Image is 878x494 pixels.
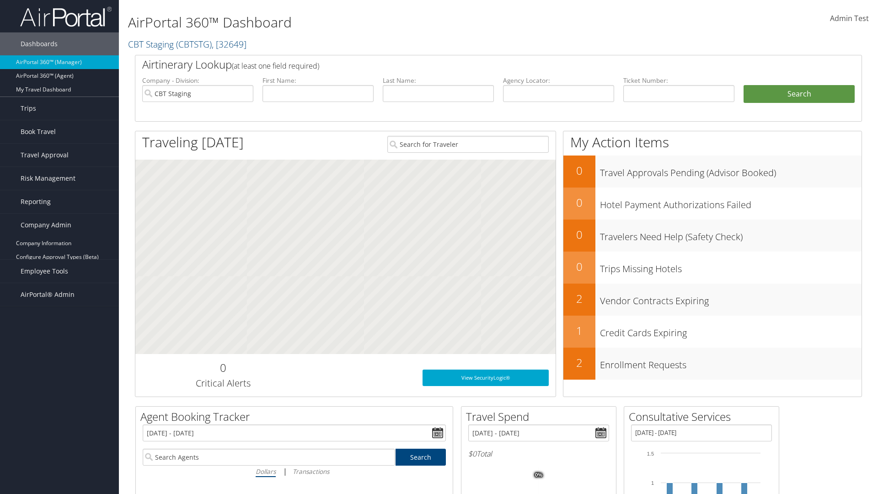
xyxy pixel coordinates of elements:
h3: Credit Cards Expiring [600,322,862,339]
label: Company - Division: [142,76,253,85]
a: 2Vendor Contracts Expiring [563,284,862,316]
a: Admin Test [830,5,869,33]
label: Ticket Number: [623,76,734,85]
label: Agency Locator: [503,76,614,85]
h2: Travel Spend [466,409,616,424]
tspan: 1.5 [647,451,654,456]
h1: My Action Items [563,133,862,152]
h2: 0 [563,259,595,274]
span: AirPortal® Admin [21,283,75,306]
span: Travel Approval [21,144,69,166]
h3: Critical Alerts [142,377,304,390]
h1: Traveling [DATE] [142,133,244,152]
span: , [ 32649 ] [212,38,246,50]
h3: Hotel Payment Authorizations Failed [600,194,862,211]
a: 0Hotel Payment Authorizations Failed [563,188,862,220]
span: $0 [468,449,476,459]
h6: Total [468,449,609,459]
span: Company Admin [21,214,71,236]
span: Trips [21,97,36,120]
h2: Consultative Services [629,409,779,424]
button: Search [744,85,855,103]
h2: 0 [563,195,595,210]
h3: Vendor Contracts Expiring [600,290,862,307]
a: 0Trips Missing Hotels [563,252,862,284]
img: airportal-logo.png [20,6,112,27]
a: 0Travel Approvals Pending (Advisor Booked) [563,156,862,188]
span: Book Travel [21,120,56,143]
a: 0Travelers Need Help (Safety Check) [563,220,862,252]
span: Reporting [21,190,51,213]
div: | [143,466,446,477]
h2: Airtinerary Lookup [142,57,794,72]
label: First Name: [262,76,374,85]
a: CBT Staging [128,38,246,50]
span: Admin Test [830,13,869,23]
span: (at least one field required) [232,61,319,71]
tspan: 1 [651,480,654,486]
span: Risk Management [21,167,75,190]
tspan: 0% [535,473,542,478]
h2: Agent Booking Tracker [140,409,453,424]
h3: Trips Missing Hotels [600,258,862,275]
input: Search for Traveler [387,136,549,153]
h3: Travel Approvals Pending (Advisor Booked) [600,162,862,179]
span: Employee Tools [21,260,68,283]
i: Dollars [256,467,276,476]
a: View SecurityLogic® [423,370,549,386]
h2: 0 [563,163,595,178]
h3: Enrollment Requests [600,354,862,371]
a: 1Credit Cards Expiring [563,316,862,348]
a: Search [396,449,446,466]
i: Transactions [293,467,329,476]
label: Last Name: [383,76,494,85]
h2: 0 [563,227,595,242]
a: 2Enrollment Requests [563,348,862,380]
h1: AirPortal 360™ Dashboard [128,13,622,32]
h3: Travelers Need Help (Safety Check) [600,226,862,243]
span: ( CBTSTG ) [176,38,212,50]
h2: 1 [563,323,595,338]
h2: 2 [563,291,595,306]
h2: 2 [563,355,595,370]
span: Dashboards [21,32,58,55]
h2: 0 [142,360,304,376]
input: Search Agents [143,449,395,466]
